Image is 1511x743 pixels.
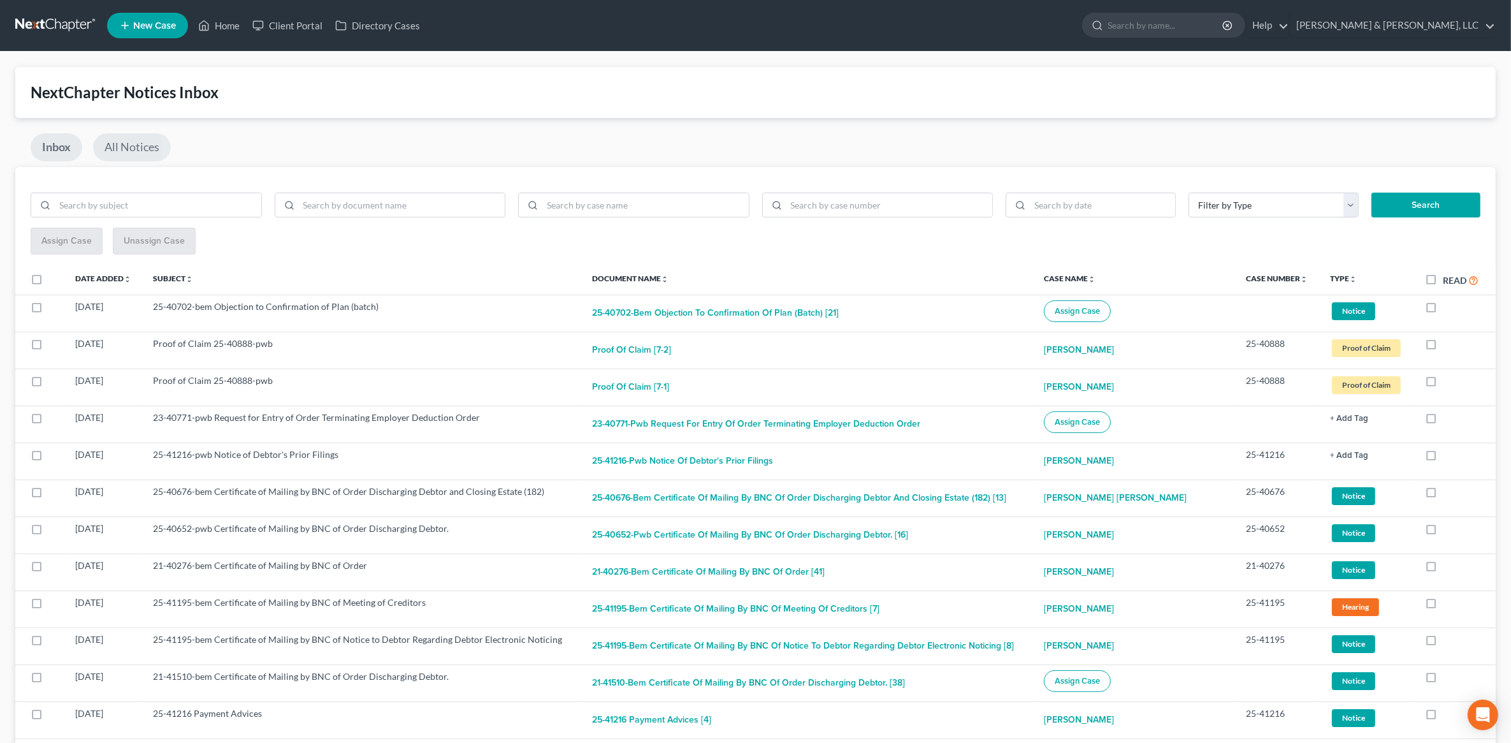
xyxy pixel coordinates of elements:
td: [DATE] [65,332,143,369]
span: Assign Case [1055,676,1100,686]
a: [PERSON_NAME] [1044,448,1114,474]
i: unfold_more [1088,276,1095,283]
td: [DATE] [65,665,143,702]
td: [DATE] [65,554,143,591]
i: unfold_more [661,276,669,283]
a: + Add Tag [1330,411,1405,424]
a: Help [1246,14,1289,37]
span: Assign Case [1055,417,1100,427]
a: Notice [1330,633,1405,654]
div: NextChapter Notices Inbox [31,82,1480,103]
i: unfold_more [124,276,131,283]
a: [PERSON_NAME] [1044,596,1114,622]
a: Notice [1330,559,1405,580]
a: All Notices [93,133,171,161]
td: [DATE] [65,591,143,628]
a: + Add Tag [1330,448,1405,461]
button: + Add Tag [1330,415,1368,423]
a: [PERSON_NAME] [PERSON_NAME] [1044,485,1187,511]
a: Case Nameunfold_more [1044,274,1095,283]
td: [DATE] [65,406,143,443]
td: 25-41216-pwb Notice of Debtor's Prior Filings [143,443,582,480]
label: Read [1443,274,1466,287]
td: [DATE] [65,295,143,332]
button: + Add Tag [1330,452,1368,460]
td: 25-40652-pwb Certificate of Mailing by BNC of Order Discharging Debtor. [143,517,582,554]
a: Notice [1330,300,1405,321]
a: [PERSON_NAME] [1044,337,1114,363]
button: Assign Case [1044,300,1111,322]
a: [PERSON_NAME] [1044,559,1114,585]
button: 25-40702-bem Objection to Confirmation of Plan (batch) [21] [592,300,839,326]
button: 21-40276-bem Certificate of Mailing by BNC of Order [41] [592,559,825,585]
span: Proof of Claim [1332,339,1401,357]
td: 25-41195 [1236,591,1320,628]
td: 21-41510-bem Certificate of Mailing by BNC of Order Discharging Debtor. [143,665,582,702]
td: 25-41195 [1236,628,1320,665]
a: [PERSON_NAME] [1044,633,1114,659]
td: 21-40276 [1236,554,1320,591]
i: unfold_more [1300,276,1308,283]
a: Home [192,14,246,37]
td: 25-41195-bem Certificate of Mailing by BNC of Notice to Debtor Regarding Debtor Electronic Noticing [143,628,582,665]
td: 21-40276-bem Certificate of Mailing by BNC of Order [143,554,582,591]
button: 25-40676-bem Certificate of Mailing by BNC of Order Discharging Debtor and Closing Estate (182) [13] [592,485,1006,511]
input: Search by document name [299,193,505,217]
span: Notice [1332,561,1375,578]
a: Notice [1330,522,1405,543]
span: Notice [1332,672,1375,689]
a: Notice [1330,670,1405,691]
td: [DATE] [65,480,143,517]
button: 25-41216 Payment Advices [4] [592,707,711,733]
a: [PERSON_NAME] & [PERSON_NAME], LLC [1290,14,1495,37]
td: 23-40771-pwb Request for Entry of Order Terminating Employer Deduction Order [143,406,582,443]
input: Search by name... [1108,13,1224,37]
td: [DATE] [65,517,143,554]
a: Proof of Claim [1330,337,1405,358]
span: Notice [1332,302,1375,320]
span: Hearing [1332,598,1379,615]
td: Proof of Claim 25-40888-pwb [143,369,582,406]
input: Search by subject [55,193,261,217]
span: Notice [1332,635,1375,652]
button: Assign Case [1044,670,1111,692]
td: 25-40676 [1236,480,1320,517]
td: 25-40888 [1236,332,1320,369]
td: 25-40888 [1236,369,1320,406]
button: Proof of Claim [7-1] [592,374,669,400]
a: Directory Cases [329,14,426,37]
td: Proof of Claim 25-40888-pwb [143,332,582,369]
td: [DATE] [65,628,143,665]
span: Proof of Claim [1332,376,1401,394]
td: [DATE] [65,369,143,406]
td: 25-41216 Payment Advices [143,702,582,739]
input: Search by case number [786,193,993,217]
button: 25-41195-bem Certificate of Mailing by BNC of Meeting of Creditors [7] [592,596,879,622]
td: 25-41216 [1236,443,1320,480]
a: [PERSON_NAME] [1044,522,1114,548]
td: 25-41216 [1236,702,1320,739]
span: New Case [133,21,176,31]
a: Notice [1330,707,1405,728]
a: Client Portal [246,14,329,37]
i: unfold_more [1349,276,1357,283]
a: [PERSON_NAME] [1044,707,1114,733]
span: Notice [1332,709,1375,726]
a: Typeunfold_more [1330,274,1357,283]
a: Date Addedunfold_more [75,274,131,283]
td: 25-40676-bem Certificate of Mailing by BNC of Order Discharging Debtor and Closing Estate (182) [143,480,582,517]
a: Hearing [1330,596,1405,617]
button: 25-41216-pwb Notice of Debtor's Prior Filings [592,448,773,474]
td: 25-40652 [1236,517,1320,554]
button: Search [1371,193,1480,218]
button: Assign Case [1044,411,1111,433]
button: 25-41195-bem Certificate of Mailing by BNC of Notice to Debtor Regarding Debtor Electronic Notici... [592,633,1014,659]
button: 21-41510-bem Certificate of Mailing by BNC of Order Discharging Debtor. [38] [592,670,905,696]
a: Notice [1330,485,1405,506]
td: [DATE] [65,702,143,739]
input: Search by date [1030,193,1175,217]
span: Notice [1332,524,1375,541]
td: 25-41195-bem Certificate of Mailing by BNC of Meeting of Creditors [143,591,582,628]
input: Search by case name [542,193,749,217]
a: Inbox [31,133,82,161]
